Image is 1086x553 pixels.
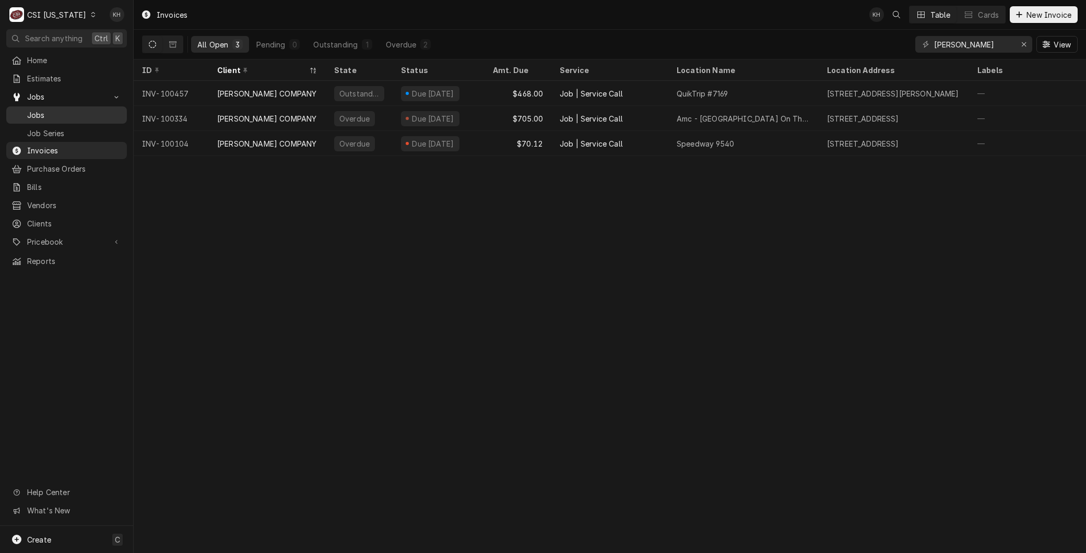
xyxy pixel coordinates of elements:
[560,138,623,149] div: Job | Service Call
[6,125,127,142] a: Job Series
[27,487,121,498] span: Help Center
[827,88,959,99] div: [STREET_ADDRESS][PERSON_NAME]
[560,65,658,76] div: Service
[827,138,899,149] div: [STREET_ADDRESS]
[1024,9,1073,20] span: New Invoice
[930,9,951,20] div: Table
[1052,39,1073,50] span: View
[115,33,120,44] span: K
[401,65,474,76] div: Status
[869,7,884,22] div: Kyley Hunnicutt's Avatar
[1010,6,1078,23] button: New Invoice
[134,81,209,106] div: INV-100457
[27,535,51,544] span: Create
[27,73,122,84] span: Estimates
[677,138,734,149] div: Speedway 9540
[197,39,228,50] div: All Open
[6,502,127,519] a: Go to What's New
[1016,36,1032,53] button: Erase input
[27,55,122,66] span: Home
[291,39,298,50] div: 0
[334,65,384,76] div: State
[9,7,24,22] div: CSI Kentucky's Avatar
[27,200,122,211] span: Vendors
[493,65,541,76] div: Amt. Due
[27,128,122,139] span: Job Series
[827,65,959,76] div: Location Address
[827,113,899,124] div: [STREET_ADDRESS]
[6,233,127,250] a: Go to Pricebook
[110,7,124,22] div: Kyley Hunnicutt's Avatar
[6,215,127,232] a: Clients
[27,218,122,229] span: Clients
[95,33,108,44] span: Ctrl
[6,160,127,177] a: Purchase Orders
[386,39,416,50] div: Overdue
[217,113,316,124] div: [PERSON_NAME] COMPANY
[6,88,127,105] a: Go to Jobs
[977,65,1086,76] div: Labels
[485,81,551,106] div: $468.00
[27,505,121,516] span: What's New
[115,534,120,545] span: C
[6,52,127,69] a: Home
[27,182,122,193] span: Bills
[338,138,371,149] div: Overdue
[234,39,241,50] div: 3
[934,36,1012,53] input: Keyword search
[110,7,124,22] div: KH
[485,106,551,131] div: $705.00
[338,88,380,99] div: Outstanding
[677,65,808,76] div: Location Name
[677,113,810,124] div: Amc - [GEOGRAPHIC_DATA] On The Levee
[217,88,316,99] div: [PERSON_NAME] COMPANY
[6,70,127,87] a: Estimates
[9,7,24,22] div: C
[6,484,127,501] a: Go to Help Center
[560,88,623,99] div: Job | Service Call
[217,138,316,149] div: [PERSON_NAME] COMPANY
[338,113,371,124] div: Overdue
[134,131,209,156] div: INV-100104
[27,163,122,174] span: Purchase Orders
[6,197,127,214] a: Vendors
[869,7,884,22] div: KH
[27,91,106,102] span: Jobs
[27,256,122,267] span: Reports
[134,106,209,131] div: INV-100334
[27,145,122,156] span: Invoices
[485,131,551,156] div: $70.12
[560,113,623,124] div: Job | Service Call
[364,39,370,50] div: 1
[256,39,285,50] div: Pending
[677,88,728,99] div: QuikTrip #7169
[6,29,127,47] button: Search anythingCtrlK
[422,39,429,50] div: 2
[411,138,455,149] div: Due [DATE]
[142,65,198,76] div: ID
[217,65,307,76] div: Client
[888,6,905,23] button: Open search
[411,113,455,124] div: Due [DATE]
[6,178,127,196] a: Bills
[25,33,82,44] span: Search anything
[27,9,86,20] div: CSI [US_STATE]
[27,236,106,247] span: Pricebook
[411,88,455,99] div: Due [DATE]
[6,106,127,124] a: Jobs
[6,253,127,270] a: Reports
[6,142,127,159] a: Invoices
[978,9,999,20] div: Cards
[1036,36,1078,53] button: View
[27,110,122,121] span: Jobs
[313,39,358,50] div: Outstanding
